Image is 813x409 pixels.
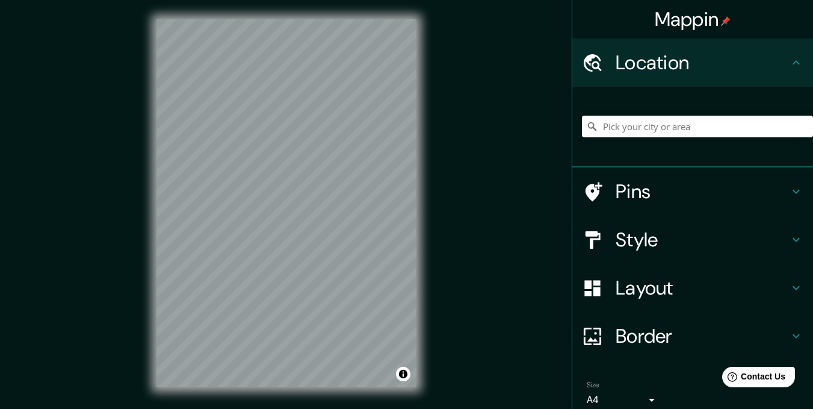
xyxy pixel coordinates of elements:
canvas: Map [156,19,416,387]
h4: Pins [616,180,789,204]
img: pin-icon.png [721,16,731,26]
h4: Style [616,228,789,252]
input: Pick your city or area [582,116,813,137]
h4: Layout [616,276,789,300]
label: Size [587,380,599,390]
div: Pins [572,167,813,216]
iframe: Help widget launcher [706,362,800,396]
h4: Location [616,51,789,75]
button: Toggle attribution [396,367,410,381]
div: Style [572,216,813,264]
h4: Border [616,324,789,348]
h4: Mappin [655,7,731,31]
div: Layout [572,264,813,312]
div: Location [572,39,813,87]
div: Border [572,312,813,360]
